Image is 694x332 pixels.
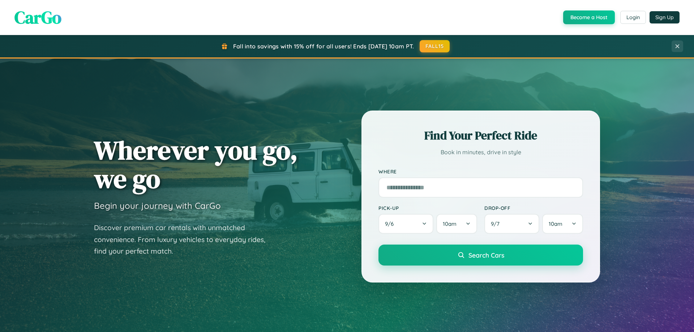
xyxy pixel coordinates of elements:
[491,220,503,227] span: 9 / 7
[620,11,646,24] button: Login
[233,43,414,50] span: Fall into savings with 15% off for all users! Ends [DATE] 10am PT.
[650,11,680,23] button: Sign Up
[378,128,583,143] h2: Find Your Perfect Ride
[94,222,275,257] p: Discover premium car rentals with unmatched convenience. From luxury vehicles to everyday rides, ...
[436,214,477,234] button: 10am
[484,214,539,234] button: 9/7
[14,5,61,29] span: CarGo
[378,205,477,211] label: Pick-up
[443,220,457,227] span: 10am
[94,136,298,193] h1: Wherever you go, we go
[378,147,583,158] p: Book in minutes, drive in style
[378,214,433,234] button: 9/6
[549,220,562,227] span: 10am
[542,214,583,234] button: 10am
[468,251,504,259] span: Search Cars
[385,220,397,227] span: 9 / 6
[484,205,583,211] label: Drop-off
[378,168,583,174] label: Where
[420,40,450,52] button: FALL15
[94,200,221,211] h3: Begin your journey with CarGo
[563,10,615,24] button: Become a Host
[378,245,583,266] button: Search Cars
